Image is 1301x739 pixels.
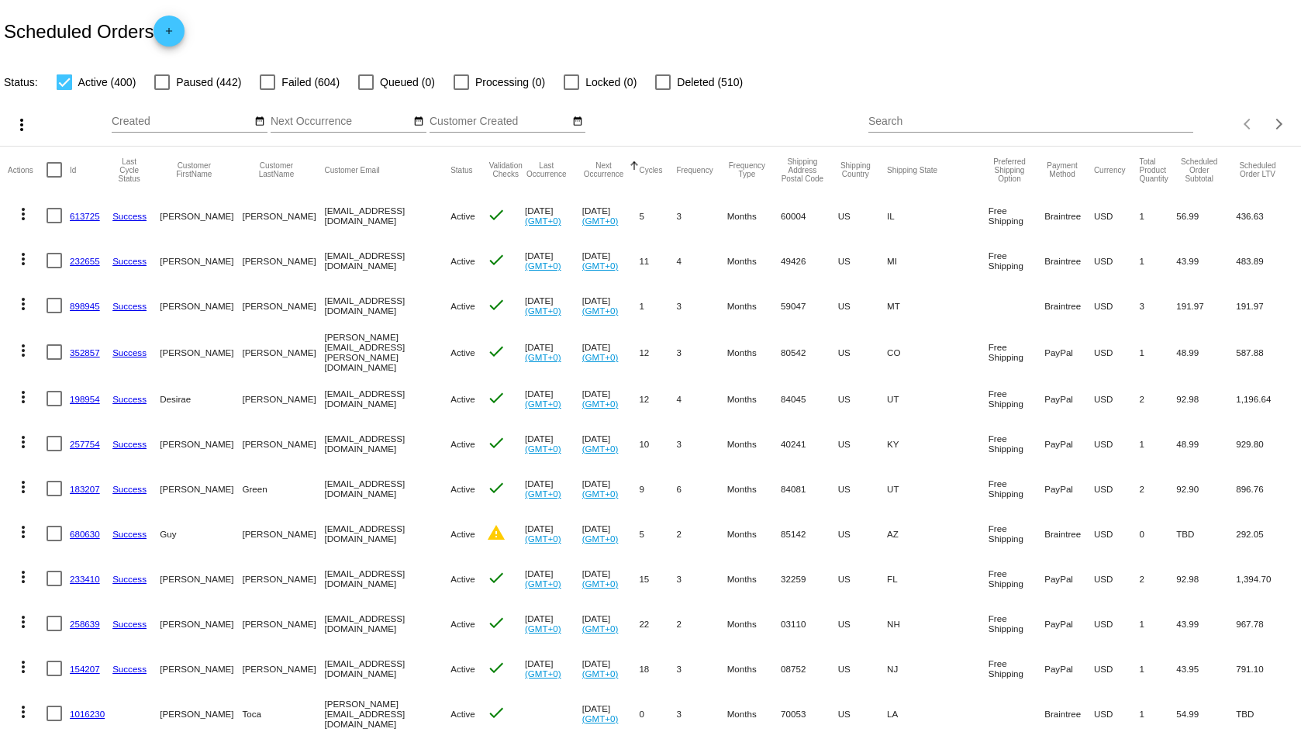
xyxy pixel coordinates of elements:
a: 183207 [70,484,100,494]
mat-icon: more_vert [12,116,31,134]
mat-cell: US [838,556,887,601]
mat-cell: [DATE] [525,421,582,466]
a: (GMT+0) [525,261,561,271]
a: 232655 [70,256,100,266]
mat-cell: [DATE] [525,283,582,328]
mat-cell: Braintree [1044,511,1094,556]
mat-cell: 1 [1139,601,1176,646]
mat-cell: 5 [639,193,676,238]
mat-cell: PayPal [1044,466,1094,511]
mat-cell: US [838,328,887,376]
mat-cell: Months [727,193,781,238]
mat-cell: [PERSON_NAME] [160,646,242,691]
a: 257754 [70,439,100,449]
mat-cell: USD [1094,421,1140,466]
mat-icon: more_vert [14,658,33,676]
a: 352857 [70,347,100,357]
mat-icon: date_range [572,116,583,128]
mat-cell: 10 [639,421,676,466]
button: Change sorting for Cycles [639,165,662,174]
mat-cell: 1 [1139,646,1176,691]
button: Change sorting for Status [450,165,472,174]
mat-cell: MT [887,283,989,328]
button: Previous page [1233,109,1264,140]
mat-cell: [DATE] [582,238,640,283]
a: Success [112,619,147,629]
button: Change sorting for NextOccurrenceUtc [582,161,626,178]
mat-cell: 1 [1139,238,1176,283]
mat-icon: more_vert [14,568,33,586]
a: Success [112,439,147,449]
button: Change sorting for LastOccurrenceUtc [525,161,568,178]
button: Change sorting for PaymentMethod.Type [1044,161,1080,178]
mat-cell: 92.90 [1176,466,1236,511]
mat-cell: 1,394.70 [1236,556,1293,601]
mat-cell: [PERSON_NAME] [242,556,324,601]
mat-cell: 03110 [781,601,838,646]
a: (GMT+0) [525,668,561,679]
mat-cell: 483.89 [1236,238,1293,283]
a: (GMT+0) [582,444,619,454]
mat-icon: more_vert [14,523,33,541]
mat-cell: USD [1094,193,1140,238]
mat-cell: [EMAIL_ADDRESS][DOMAIN_NAME] [325,601,451,646]
mat-icon: more_vert [14,205,33,223]
a: (GMT+0) [582,489,619,499]
mat-cell: 60004 [781,193,838,238]
mat-cell: AZ [887,511,989,556]
a: (GMT+0) [525,623,561,634]
a: Success [112,211,147,221]
mat-cell: US [838,376,887,421]
mat-icon: add [160,26,178,44]
mat-cell: PayPal [1044,376,1094,421]
mat-cell: Free Shipping [989,328,1044,376]
mat-cell: [DATE] [525,238,582,283]
span: Active (400) [78,73,136,92]
input: Customer Created [430,116,569,128]
mat-cell: Months [727,376,781,421]
mat-cell: 32259 [781,556,838,601]
mat-cell: Braintree [1044,691,1094,736]
mat-cell: [PERSON_NAME] [160,283,242,328]
mat-cell: Months [727,421,781,466]
mat-cell: 3 [1139,283,1176,328]
mat-cell: PayPal [1044,556,1094,601]
mat-cell: 791.10 [1236,646,1293,691]
a: Success [112,394,147,404]
mat-cell: Months [727,601,781,646]
mat-cell: US [838,193,887,238]
button: Change sorting for CustomerLastName [242,161,310,178]
mat-cell: 191.97 [1176,283,1236,328]
mat-cell: 43.95 [1176,646,1236,691]
mat-cell: 1,196.64 [1236,376,1293,421]
mat-cell: 48.99 [1176,328,1236,376]
button: Change sorting for ShippingPostcode [781,157,824,183]
mat-cell: USD [1094,691,1140,736]
mat-cell: [DATE] [582,466,640,511]
mat-cell: [PERSON_NAME] [242,601,324,646]
mat-cell: [DATE] [525,193,582,238]
mat-cell: Desirae [160,376,242,421]
input: Next Occurrence [271,116,410,128]
mat-cell: Braintree [1044,283,1094,328]
mat-cell: NH [887,601,989,646]
input: Created [112,116,251,128]
mat-cell: [PERSON_NAME] [242,238,324,283]
mat-icon: more_vert [14,341,33,360]
mat-cell: 22 [639,601,676,646]
mat-cell: 2 [676,511,726,556]
mat-cell: 5 [639,511,676,556]
mat-cell: 2 [1139,466,1176,511]
mat-cell: Free Shipping [989,193,1044,238]
mat-cell: 59047 [781,283,838,328]
a: 233410 [70,574,100,584]
mat-cell: 0 [639,691,676,736]
a: (GMT+0) [525,216,561,226]
button: Change sorting for Id [70,165,76,174]
a: 1016230 [70,709,105,719]
mat-cell: 1 [1139,328,1176,376]
mat-cell: [PERSON_NAME] [242,376,324,421]
mat-cell: [PERSON_NAME] [242,421,324,466]
button: Change sorting for Frequency [676,165,713,174]
mat-cell: 4 [676,376,726,421]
